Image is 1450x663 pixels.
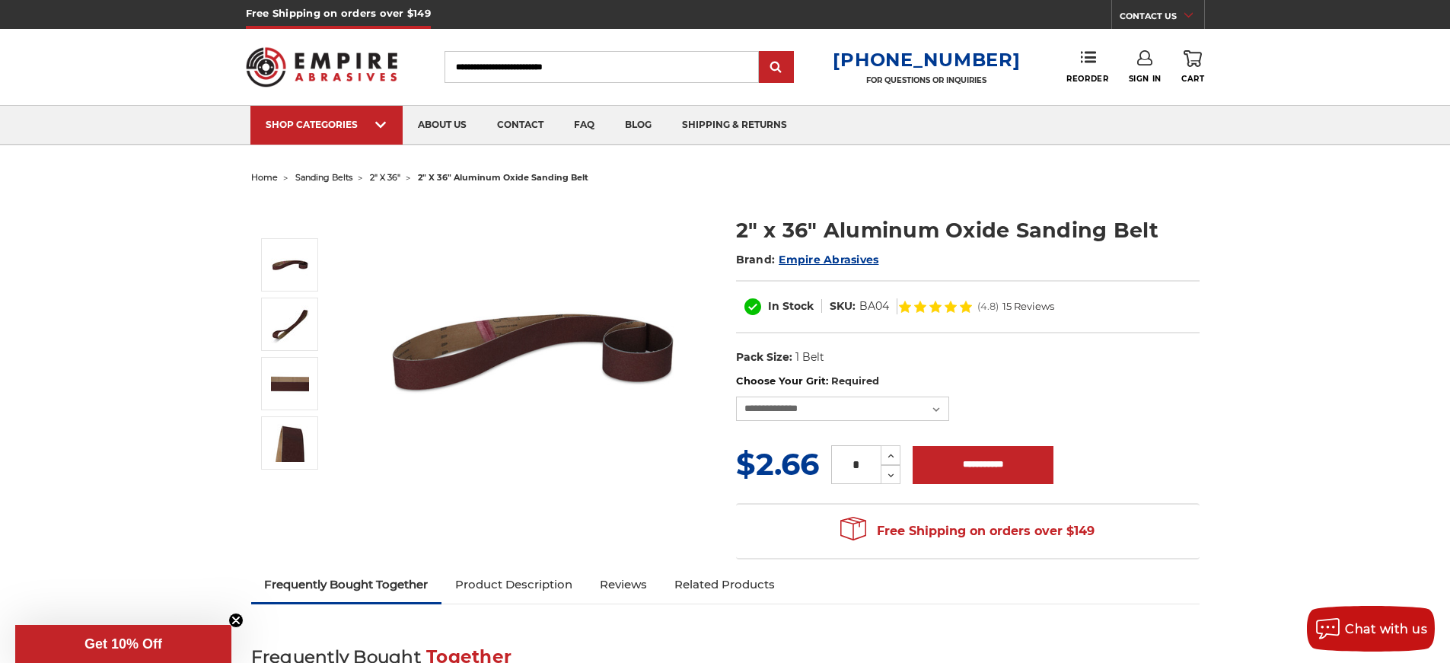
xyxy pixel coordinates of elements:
dd: 1 Belt [795,349,824,365]
a: shipping & returns [667,106,802,145]
span: Reorder [1066,74,1108,84]
a: blog [610,106,667,145]
a: Related Products [661,568,789,601]
button: Chat with us [1307,606,1435,652]
span: In Stock [768,299,814,313]
a: [PHONE_NUMBER] [833,49,1020,71]
a: Product Description [441,568,586,601]
div: SHOP CATEGORIES [266,119,387,130]
a: about us [403,106,482,145]
a: CONTACT US [1120,8,1204,29]
dd: BA04 [859,298,889,314]
input: Submit [761,53,792,83]
span: 2" x 36" aluminum oxide sanding belt [418,172,588,183]
a: faq [559,106,610,145]
span: $2.66 [736,445,819,483]
a: contact [482,106,559,145]
div: Get 10% OffClose teaser [15,625,231,663]
h1: 2" x 36" Aluminum Oxide Sanding Belt [736,215,1200,245]
a: sanding belts [295,172,352,183]
p: FOR QUESTIONS OR INQUIRIES [833,75,1020,85]
img: 2" x 36" - Aluminum Oxide Sanding Belt [271,424,309,462]
span: Chat with us [1345,622,1427,636]
button: Close teaser [228,613,244,628]
img: Empire Abrasives [246,37,398,97]
span: 15 Reviews [1002,301,1054,311]
small: Required [831,375,879,387]
span: (4.8) [977,301,999,311]
span: Sign In [1129,74,1162,84]
a: Frequently Bought Together [251,568,442,601]
a: home [251,172,278,183]
a: Reorder [1066,50,1108,83]
img: 2" x 36" Aluminum Oxide Pipe Sanding Belt [271,246,309,284]
img: 2" x 36" Aluminum Oxide Pipe Sanding Belt [381,199,686,504]
dt: SKU: [830,298,856,314]
span: Get 10% Off [84,636,162,652]
label: Choose Your Grit: [736,374,1200,389]
a: Empire Abrasives [779,253,878,266]
img: 2" x 36" AOX Sanding Belt [271,365,309,403]
img: 2" x 36" Aluminum Oxide Sanding Belt [271,305,309,343]
span: Free Shipping on orders over $149 [840,516,1095,547]
a: Reviews [586,568,661,601]
span: Brand: [736,253,776,266]
span: Cart [1181,74,1204,84]
a: Cart [1181,50,1204,84]
a: 2" x 36" [370,172,400,183]
dt: Pack Size: [736,349,792,365]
